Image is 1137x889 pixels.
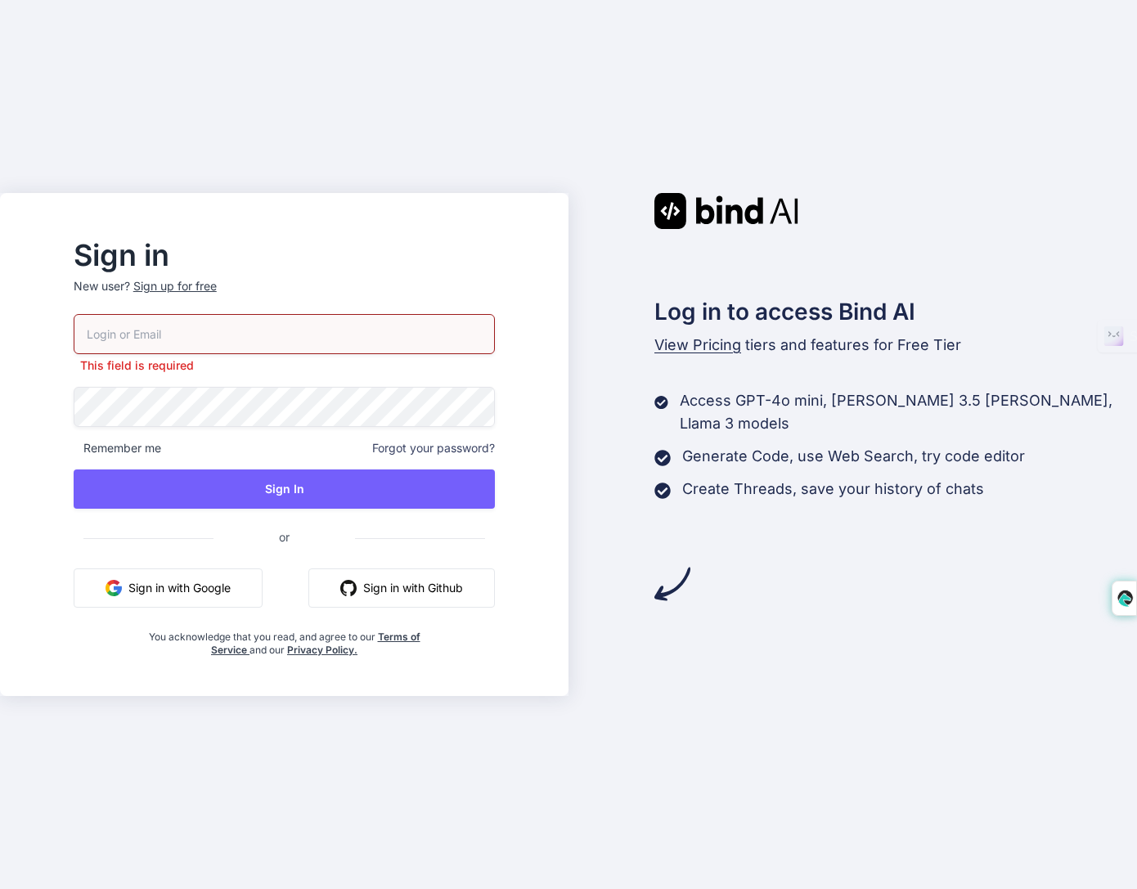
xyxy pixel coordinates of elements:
[74,440,161,456] span: Remember me
[654,193,798,229] img: Bind AI logo
[372,440,495,456] span: Forgot your password?
[74,242,496,268] h2: Sign in
[74,314,496,354] input: Login or Email
[682,478,984,501] p: Create Threads, save your history of chats
[74,469,496,509] button: Sign In
[106,580,122,596] img: google
[340,580,357,596] img: github
[654,294,1137,329] h2: Log in to access Bind AI
[308,568,495,608] button: Sign in with Github
[74,357,496,374] p: This field is required
[74,278,496,314] p: New user?
[654,566,690,602] img: arrow
[144,621,425,657] div: You acknowledge that you read, and agree to our and our
[133,278,217,294] div: Sign up for free
[680,389,1137,435] p: Access GPT-4o mini, [PERSON_NAME] 3.5 [PERSON_NAME], Llama 3 models
[74,568,263,608] button: Sign in with Google
[654,334,1137,357] p: tiers and features for Free Tier
[211,631,420,656] a: Terms of Service
[682,445,1025,468] p: Generate Code, use Web Search, try code editor
[213,517,355,557] span: or
[287,644,357,656] a: Privacy Policy.
[654,336,741,353] span: View Pricing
